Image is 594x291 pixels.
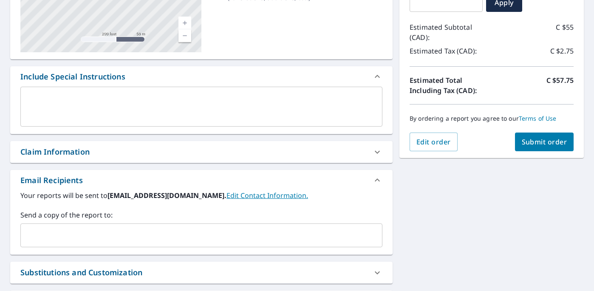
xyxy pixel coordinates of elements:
span: Edit order [416,137,451,147]
div: Substitutions and Customization [10,262,393,283]
a: Terms of Use [519,114,557,122]
p: Estimated Subtotal (CAD): [410,22,492,42]
p: C $55 [556,22,574,42]
div: Include Special Instructions [10,66,393,87]
button: Submit order [515,133,574,151]
p: C $2.75 [550,46,574,56]
button: Edit order [410,133,458,151]
p: Estimated Total Including Tax (CAD): [410,75,492,96]
b: [EMAIL_ADDRESS][DOMAIN_NAME]. [107,191,226,200]
a: Current Level 17, Zoom In [178,17,191,29]
span: Submit order [522,137,567,147]
div: Substitutions and Customization [20,267,142,278]
p: C $57.75 [546,75,574,96]
p: By ordering a report you agree to our [410,115,574,122]
p: Estimated Tax (CAD): [410,46,492,56]
label: Your reports will be sent to [20,190,382,201]
div: Claim Information [20,146,90,158]
a: EditContactInfo [226,191,308,200]
div: Email Recipients [10,170,393,190]
a: Current Level 17, Zoom Out [178,29,191,42]
div: Include Special Instructions [20,71,125,82]
div: Claim Information [10,141,393,163]
div: Email Recipients [20,175,83,186]
label: Send a copy of the report to: [20,210,382,220]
